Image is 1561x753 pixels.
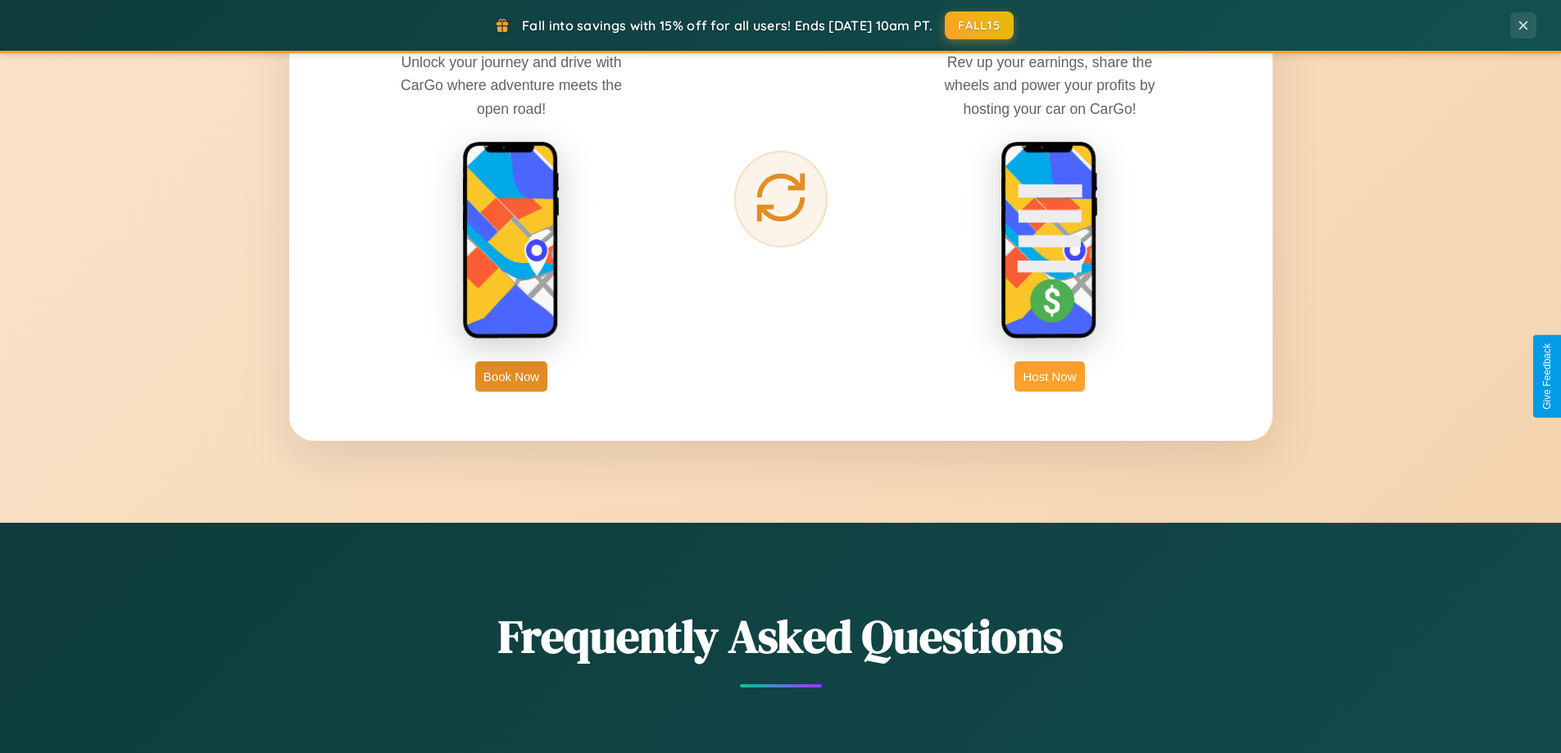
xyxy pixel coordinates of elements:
div: Give Feedback [1541,343,1553,410]
button: Book Now [475,361,547,392]
img: rent phone [462,141,560,341]
button: FALL15 [945,11,1014,39]
button: Host Now [1014,361,1084,392]
h2: Frequently Asked Questions [289,605,1273,668]
p: Unlock your journey and drive with CarGo where adventure meets the open road! [388,51,634,120]
img: host phone [1001,141,1099,341]
p: Rev up your earnings, share the wheels and power your profits by hosting your car on CarGo! [927,51,1173,120]
span: Fall into savings with 15% off for all users! Ends [DATE] 10am PT. [522,17,933,34]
